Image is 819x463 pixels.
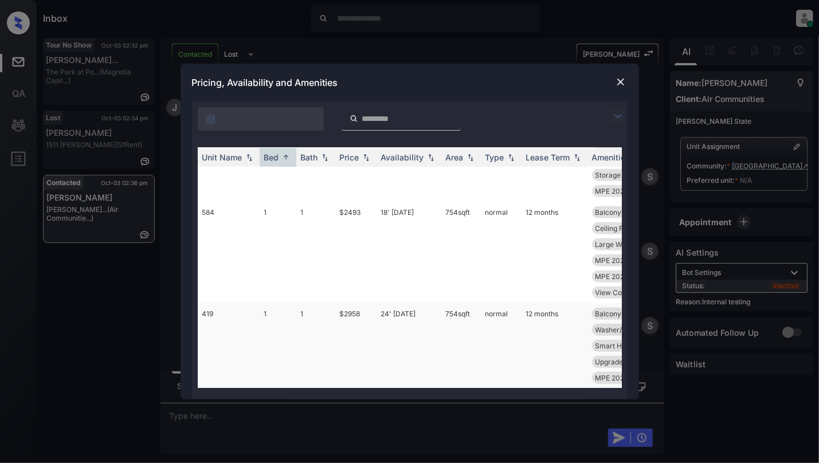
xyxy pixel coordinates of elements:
[441,303,481,437] td: 754 sqft
[264,152,279,162] div: Bed
[335,202,377,303] td: $2493
[595,256,692,265] span: MPE 2024 [PERSON_NAME]...
[595,224,632,233] span: Ceiling Fan
[205,113,216,125] img: icon-zuma
[260,303,296,437] td: 1
[202,152,242,162] div: Unit Name
[260,202,296,303] td: 1
[441,202,481,303] td: 754 sqft
[377,303,441,437] td: 24' [DATE]
[595,288,646,297] span: View Courtyard
[485,152,504,162] div: Type
[481,202,522,303] td: normal
[481,303,522,437] td: normal
[335,303,377,437] td: $2958
[280,153,292,162] img: sorting
[571,154,583,162] img: sorting
[319,154,331,162] img: sorting
[301,152,318,162] div: Bath
[296,303,335,437] td: 1
[181,64,639,101] div: Pricing, Availability and Amenities
[595,240,653,249] span: Large Walk-in C...
[377,202,441,303] td: 18' [DATE]
[465,154,476,162] img: sorting
[595,325,655,334] span: Washer/Dryer 1-...
[198,202,260,303] td: 584
[615,76,626,88] img: close
[595,208,622,217] span: Balcony
[425,154,437,162] img: sorting
[592,152,630,162] div: Amenities
[522,202,587,303] td: 12 months
[340,152,359,162] div: Price
[526,152,570,162] div: Lease Term
[611,109,625,123] img: icon-zuma
[350,113,358,124] img: icon-zuma
[595,358,656,366] span: Upgrade 2007: G...
[595,309,622,318] span: Balcony
[595,187,692,195] span: MPE 2024 [PERSON_NAME]...
[381,152,424,162] div: Availability
[446,152,464,162] div: Area
[595,171,651,179] span: Storage Exterio...
[360,154,372,162] img: sorting
[198,303,260,437] td: 419
[505,154,517,162] img: sorting
[595,272,660,281] span: MPE 2024 Dog Pa...
[522,303,587,437] td: 12 months
[595,342,659,350] span: Smart Home Door...
[595,374,692,382] span: MPE 2024 [PERSON_NAME]...
[244,154,255,162] img: sorting
[296,202,335,303] td: 1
